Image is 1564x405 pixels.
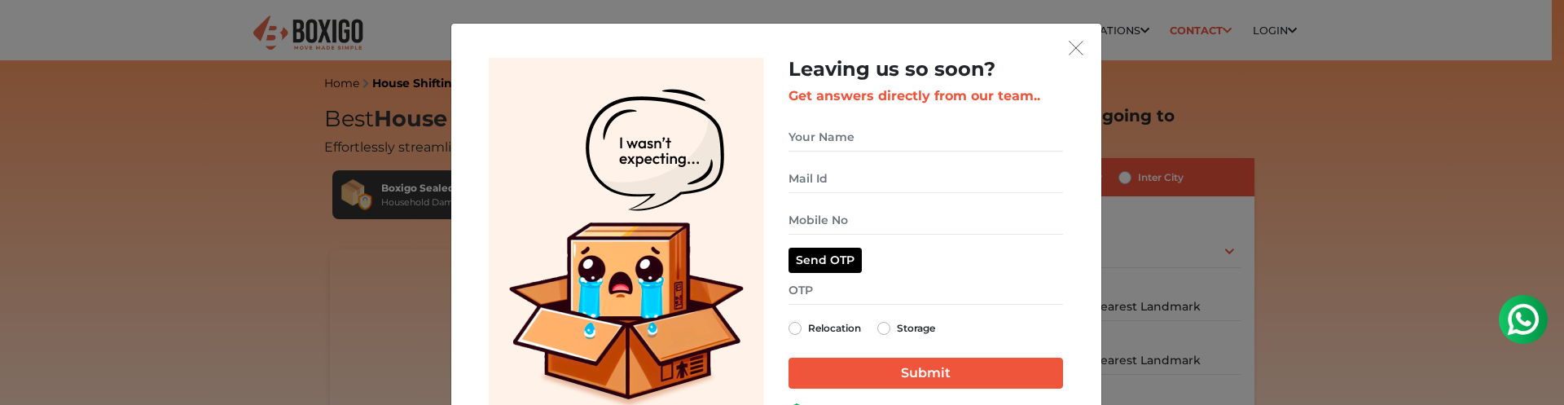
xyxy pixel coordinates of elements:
[789,248,862,273] button: Send OTP
[789,276,1063,305] input: OTP
[1069,41,1083,55] img: exit
[789,58,1063,81] h2: Leaving us so soon?
[789,88,1063,103] h3: Get answers directly from our team..
[897,319,935,338] label: Storage
[789,206,1063,235] input: Mobile No
[789,165,1063,193] input: Mail Id
[789,358,1063,389] input: Submit
[789,123,1063,152] input: Your Name
[16,16,49,49] img: whatsapp-icon.svg
[808,319,861,338] label: Relocation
